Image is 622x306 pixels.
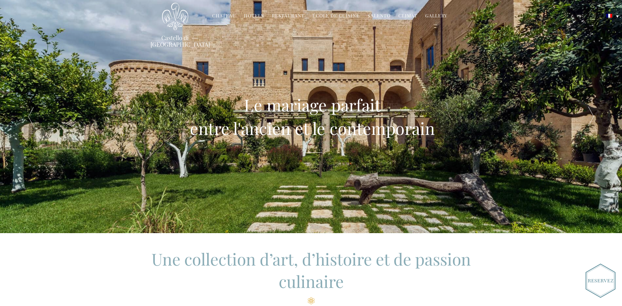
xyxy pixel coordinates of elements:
a: Gallery [425,12,447,20]
img: Français [606,14,612,18]
a: Hotels [244,12,264,20]
a: Chateau [212,12,236,20]
a: École de Cuisine [312,12,360,20]
img: Castello di Ugento [162,3,188,31]
span: Une collection d’art, d’histoire et de passion culinaire [151,248,471,292]
a: Salento [368,12,391,20]
a: Restaurant [272,12,305,20]
a: Castello di [GEOGRAPHIC_DATA] [150,34,200,48]
img: Book_Button_French.png [586,264,615,298]
a: Climat [398,12,417,20]
h2: Le mariage parfait entre l'ancien et le contemporain [190,93,435,140]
